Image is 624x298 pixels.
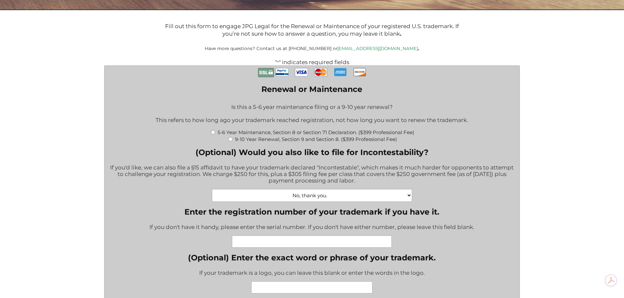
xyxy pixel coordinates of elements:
img: PayPal [275,66,289,79]
label: 5-6 Year Maintenance, Section 8 or Section 71 Declaration. ($399 Professional Fee) [217,129,414,135]
p: " " indicates required fields [81,59,543,65]
small: Have more questions? Contact us at [PHONE_NUMBER] or [205,46,419,51]
label: (Optional) Would you also like to file for Incontestability? [109,148,515,157]
label: (Optional) Enter the exact word or phrase of your trademark. [188,253,436,262]
img: Visa [295,66,308,79]
label: Enter the registration number of your trademark if you have it. [149,207,474,217]
div: If your trademark is a logo, you can leave this blank or enter the words in the logo. [188,265,436,281]
div: Is this a 5-6 year maintenance filing or a 9-10 year renewal? This refers to how long ago your tr... [109,99,515,129]
div: If you don't have it handy, please enter the serial number. If you don't have either number, plea... [149,219,474,236]
label: 9-10 Year Renewal, Section 9 and Section 8. ($399 Professional Fee) [235,136,397,142]
p: Fill out this form to engage JPG Legal for the Renewal or Maintenance of your registered U.S. tra... [162,23,462,38]
div: If you'd like, we can also file a §15 affidavit to have your trademark declared "Incontestable", ... [109,160,515,189]
img: Discover [353,66,366,78]
img: AmEx [334,66,347,79]
a: [EMAIL_ADDRESS][DOMAIN_NAME] [337,46,418,51]
b: . [418,46,419,51]
img: MasterCard [314,66,327,79]
b: . [400,30,401,37]
img: Secure Payment with SSL [258,66,274,79]
legend: Renewal or Maintenance [261,84,362,94]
